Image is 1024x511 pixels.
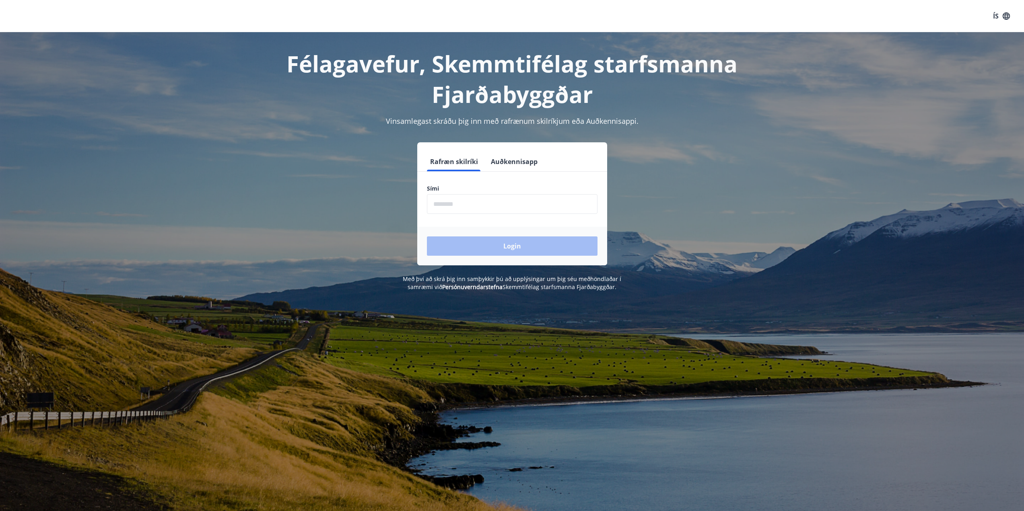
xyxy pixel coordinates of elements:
a: Persónuverndarstefna [442,283,503,291]
button: Rafræn skilríki [427,152,481,171]
span: Vinsamlegast skráðu þig inn með rafrænum skilríkjum eða Auðkennisappi. [386,116,639,126]
button: Auðkennisapp [488,152,541,171]
h1: Félagavefur, Skemmtifélag starfsmanna Fjarðabyggðar [232,48,792,109]
span: Með því að skrá þig inn samþykkir þú að upplýsingar um þig séu meðhöndlaðar í samræmi við Skemmti... [403,275,621,291]
button: ÍS [989,9,1014,23]
label: Sími [427,185,598,193]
